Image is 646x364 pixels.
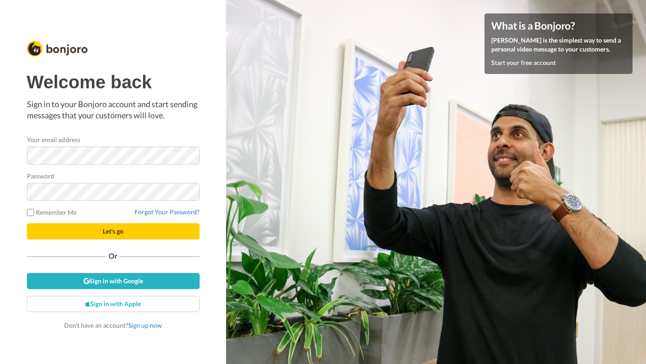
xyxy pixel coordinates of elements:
[27,296,200,312] a: Sign in with Apple
[27,273,200,289] a: Sign in with Google
[64,321,162,329] span: Don’t have an account?
[103,227,123,235] span: Let's go
[27,223,200,239] button: Let's go
[27,171,55,181] label: Password
[27,99,200,121] p: Sign in to your Bonjoro account and start sending messages that your customers will love.
[27,209,34,216] input: Remember Me
[135,208,200,216] a: Forgot Your Password?
[107,253,119,259] span: Or
[491,20,626,31] h4: What is a Bonjoro?
[128,321,162,329] a: Sign up now
[27,135,80,144] label: Your email address
[491,59,556,66] a: Start your free account
[27,208,77,217] label: Remember Me
[27,72,200,92] h1: Welcome back
[491,36,626,54] p: [PERSON_NAME] is the simplest way to send a personal video message to your customers.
